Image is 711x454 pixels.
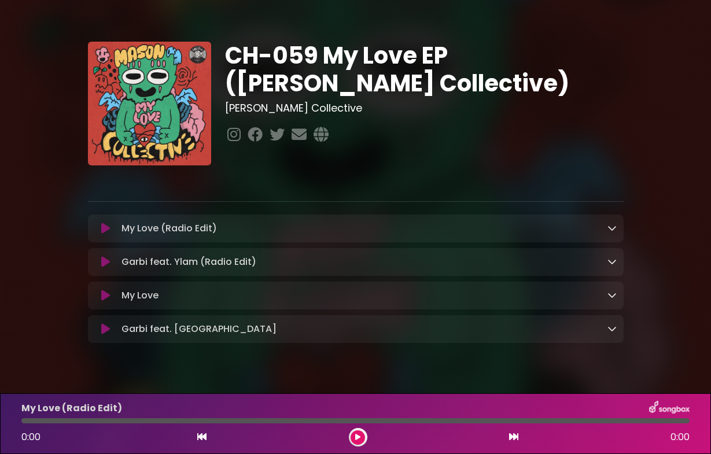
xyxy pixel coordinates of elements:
p: Garbi feat. Ylam (Radio Edit) [121,255,256,269]
h3: [PERSON_NAME] Collective [225,102,624,115]
p: My Love [121,289,159,302]
p: Garbi feat. [GEOGRAPHIC_DATA] [121,322,277,336]
h1: CH-059 My Love EP ([PERSON_NAME] Collective) [225,42,624,97]
img: Lr1cdKdgRPCITPWrZ4G6 [88,42,212,165]
p: My Love (Radio Edit) [121,222,217,235]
